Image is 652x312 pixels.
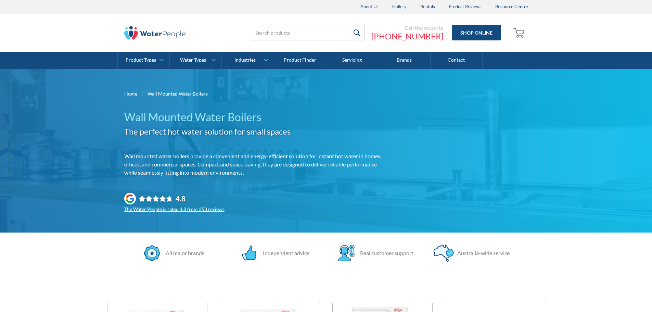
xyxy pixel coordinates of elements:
a: Brands [378,52,430,69]
div: Water Types [180,57,206,63]
p: Wall mounted water boilers provide a convenient and energy-efficient solution for instant hot wat... [124,152,387,177]
a: Shop Online [452,25,501,40]
a: Product Types [118,52,169,69]
div: Call the experts [371,24,443,31]
a: [PHONE_NUMBER] [371,31,443,41]
a: Contact [431,52,483,69]
div: | [141,89,144,98]
h1: Wall Mounted Water Boilers [124,109,387,125]
div: Real customer support [357,249,413,257]
div: All major brands [162,249,204,257]
a: Water Types [170,52,221,69]
h2: The perfect hot water solution for small spaces [124,125,387,138]
div: The Water People is rated 4.8 from 258 reviews [124,207,387,212]
input: Search products [251,25,365,40]
div: Australia-wide service [454,249,510,257]
a: Open empty cart [512,25,528,41]
img: The Water People [124,26,186,40]
div: Product Types [126,57,156,63]
div: Rating: 4.8 out of 5 [139,194,387,203]
a: Industries [222,52,273,69]
div: Wall Mounted Water Boilers [148,90,208,97]
div: Industries [234,57,256,63]
a: Product Finder [274,52,326,69]
a: Servicing [326,52,378,69]
div: Independent advice [259,249,309,257]
div: 4.8 [176,194,186,203]
a: Home [124,90,137,97]
img: shopping cart [513,27,526,38]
